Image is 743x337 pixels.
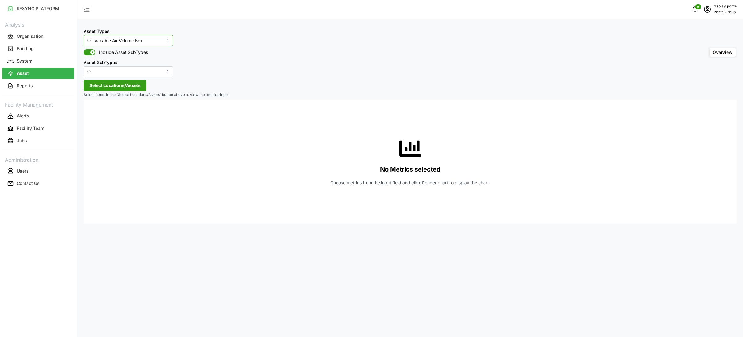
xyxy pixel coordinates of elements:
[2,100,74,109] p: Facility Management
[697,5,699,9] span: 0
[2,111,74,122] button: Alerts
[17,46,34,52] p: Building
[713,50,732,55] span: Overview
[2,155,74,164] p: Administration
[17,83,33,89] p: Reports
[2,43,74,54] button: Building
[714,3,737,9] p: display ponte
[330,180,490,186] p: Choose metrics from the input field and click Render chart to display the chart.
[2,135,74,147] button: Jobs
[2,123,74,134] button: Facility Team
[84,59,117,66] label: Asset SubTypes
[701,3,714,15] button: schedule
[95,49,148,55] span: Include Asset SubTypes
[2,80,74,92] a: Reports
[2,135,74,147] a: Jobs
[2,165,74,177] button: Users
[2,178,74,189] button: Contact Us
[2,30,74,42] a: Organisation
[2,122,74,135] a: Facility Team
[380,164,441,175] p: No Metrics selected
[84,92,737,98] p: Select items in the 'Select Locations/Assets' button above to view the metrics input
[17,6,59,12] p: RESYNC PLATFORM
[714,9,737,15] p: Ponte Group
[2,2,74,15] a: RESYNC PLATFORM
[17,58,32,64] p: System
[689,3,701,15] button: notifications
[2,80,74,91] button: Reports
[2,165,74,177] a: Users
[17,33,43,39] p: Organisation
[2,20,74,29] p: Analysis
[2,3,74,14] button: RESYNC PLATFORM
[2,42,74,55] a: Building
[17,70,29,77] p: Asset
[17,180,40,186] p: Contact Us
[17,168,29,174] p: Users
[17,125,44,131] p: Facility Team
[17,138,27,144] p: Jobs
[84,28,110,35] label: Asset Types
[84,80,146,91] button: Select Locations/Assets
[2,68,74,79] button: Asset
[2,177,74,190] a: Contact Us
[17,113,29,119] p: Alerts
[2,31,74,42] button: Organisation
[2,67,74,80] a: Asset
[89,80,141,91] span: Select Locations/Assets
[2,55,74,67] button: System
